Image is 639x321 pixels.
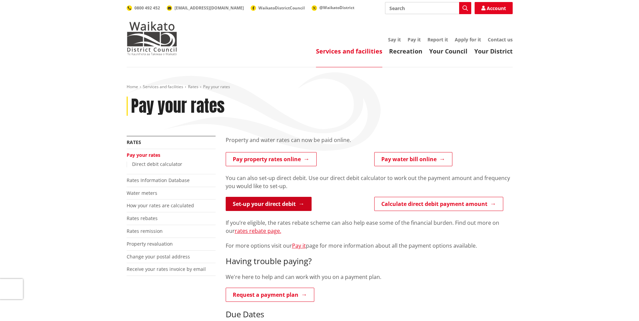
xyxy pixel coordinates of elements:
a: Home [127,84,138,90]
a: Services and facilities [316,47,382,55]
a: Report it [427,36,448,43]
p: For more options visit our page for more information about all the payment options available. [226,242,513,250]
h1: Pay your rates [131,97,225,116]
a: Rates remission [127,228,163,234]
img: Waikato District Council - Te Kaunihera aa Takiwaa o Waikato [127,22,177,55]
a: Rates [127,139,141,145]
p: If you’re eligible, the rates rebate scheme can also help ease some of the financial burden. Find... [226,219,513,235]
p: You can also set-up direct debit. Use our direct debit calculator to work out the payment amount ... [226,174,513,190]
a: Direct debit calculator [132,161,182,167]
a: Your Council [429,47,468,55]
a: Request a payment plan [226,288,314,302]
a: Apply for it [455,36,481,43]
a: [EMAIL_ADDRESS][DOMAIN_NAME] [167,5,244,11]
a: Calculate direct debit payment amount [374,197,503,211]
span: WaikatoDistrictCouncil [258,5,305,11]
a: Rates Information Database [127,177,190,183]
a: Rates rebates [127,215,158,221]
a: Set-up your direct debit [226,197,312,211]
a: Receive your rates invoice by email [127,266,206,272]
span: [EMAIL_ADDRESS][DOMAIN_NAME] [174,5,244,11]
span: 0800 492 452 [134,5,160,11]
a: Your District [474,47,513,55]
a: Contact us [488,36,513,43]
input: Search input [385,2,471,14]
a: Account [475,2,513,14]
h3: Having trouble paying? [226,256,513,266]
nav: breadcrumb [127,84,513,90]
a: Change your postal address [127,253,190,260]
a: @WaikatoDistrict [312,5,354,10]
span: Pay your rates [203,84,230,90]
a: Services and facilities [143,84,183,90]
a: Recreation [389,47,422,55]
div: Property and water rates can now be paid online. [226,136,513,152]
a: Water meters [127,190,157,196]
a: Pay water bill online [374,152,452,166]
a: WaikatoDistrictCouncil [251,5,305,11]
a: Pay your rates [127,152,160,158]
a: 0800 492 452 [127,5,160,11]
a: Say it [388,36,401,43]
a: Pay it [292,242,306,249]
a: Pay it [408,36,421,43]
a: Property revaluation [127,241,173,247]
span: @WaikatoDistrict [319,5,354,10]
a: Rates [188,84,198,90]
a: rates rebate page. [235,227,281,235]
a: Pay property rates online [226,152,317,166]
p: We're here to help and can work with you on a payment plan. [226,273,513,281]
iframe: Messenger Launcher [608,293,632,317]
a: How your rates are calculated [127,202,194,209]
h3: Due Dates [226,310,513,319]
